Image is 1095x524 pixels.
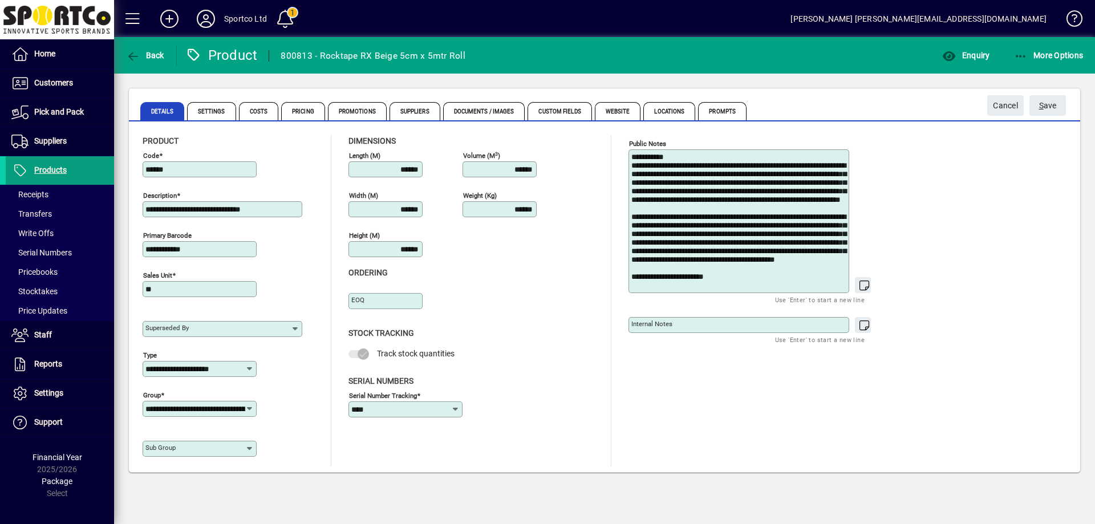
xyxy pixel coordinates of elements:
mat-label: Height (m) [349,231,380,239]
span: Cancel [993,96,1018,115]
a: Pricebooks [6,262,114,282]
a: Pick and Pack [6,98,114,127]
mat-label: Type [143,351,157,359]
mat-label: Internal Notes [631,320,672,328]
a: Serial Numbers [6,243,114,262]
mat-label: EOQ [351,296,364,304]
mat-hint: Use 'Enter' to start a new line [775,293,865,306]
span: Financial Year [33,453,82,462]
span: Pricebooks [11,267,58,277]
span: Pricing [281,102,325,120]
span: Custom Fields [528,102,591,120]
mat-label: Sales unit [143,271,172,279]
a: Stocktakes [6,282,114,301]
mat-label: Volume (m ) [463,152,500,160]
span: Website [595,102,641,120]
span: Documents / Images [443,102,525,120]
mat-label: Weight (Kg) [463,192,497,200]
button: Back [123,45,167,66]
span: Locations [643,102,695,120]
mat-hint: Use 'Enter' to start a new line [775,333,865,346]
a: Support [6,408,114,437]
a: Customers [6,69,114,98]
span: Track stock quantities [377,349,455,358]
button: Profile [188,9,224,29]
span: Staff [34,330,52,339]
span: Ordering [348,268,388,277]
span: Write Offs [11,229,54,238]
button: Cancel [987,95,1024,116]
button: Enquiry [939,45,992,66]
app-page-header-button: Back [114,45,177,66]
a: Transfers [6,204,114,224]
button: Save [1029,95,1066,116]
span: Enquiry [942,51,989,60]
span: Back [126,51,164,60]
div: [PERSON_NAME] [PERSON_NAME][EMAIL_ADDRESS][DOMAIN_NAME] [790,10,1047,28]
span: More Options [1014,51,1084,60]
span: Suppliers [390,102,440,120]
mat-label: Group [143,391,161,399]
div: Sportco Ltd [224,10,267,28]
div: 800813 - Rocktape RX Beige 5cm x 5mtr Roll [281,47,465,65]
span: Stocktakes [11,287,58,296]
a: Reports [6,350,114,379]
span: S [1039,101,1044,110]
span: Support [34,417,63,426]
a: Settings [6,379,114,408]
span: Products [34,165,67,174]
mat-label: Serial Number tracking [349,391,417,399]
button: Add [151,9,188,29]
span: Prompts [698,102,747,120]
span: Price Updates [11,306,67,315]
a: Suppliers [6,127,114,156]
span: Serial Numbers [11,248,72,257]
a: Receipts [6,185,114,204]
span: Details [140,102,184,120]
mat-label: Superseded by [145,324,189,332]
mat-label: Length (m) [349,152,380,160]
span: Customers [34,78,73,87]
span: Promotions [328,102,387,120]
span: Home [34,49,55,58]
span: Dimensions [348,136,396,145]
sup: 3 [495,151,498,156]
mat-label: Sub group [145,444,176,452]
a: Knowledge Base [1058,2,1081,39]
mat-label: Primary barcode [143,231,192,239]
span: Settings [187,102,236,120]
mat-label: Width (m) [349,192,378,200]
a: Write Offs [6,224,114,243]
a: Home [6,40,114,68]
mat-label: Public Notes [629,140,666,148]
span: Stock Tracking [348,328,414,338]
span: ave [1039,96,1057,115]
span: Settings [34,388,63,397]
span: Costs [239,102,279,120]
span: Receipts [11,190,48,199]
a: Staff [6,321,114,350]
mat-label: Description [143,192,177,200]
span: Suppliers [34,136,67,145]
span: Serial Numbers [348,376,413,385]
a: Price Updates [6,301,114,320]
span: Pick and Pack [34,107,84,116]
span: Reports [34,359,62,368]
span: Product [143,136,179,145]
div: Product [185,46,258,64]
button: More Options [1011,45,1086,66]
mat-label: Code [143,152,159,160]
span: Package [42,477,72,486]
span: Transfers [11,209,52,218]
